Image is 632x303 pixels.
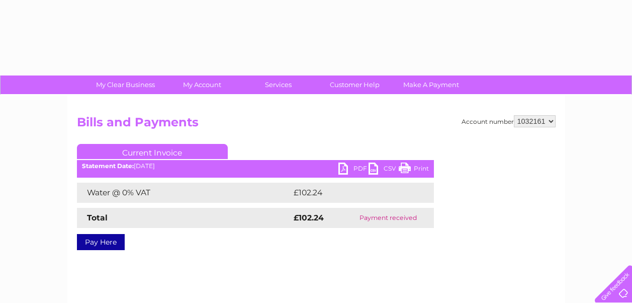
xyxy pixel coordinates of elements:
[390,75,473,94] a: Make A Payment
[294,213,324,222] strong: £102.24
[77,144,228,159] a: Current Invoice
[77,115,556,134] h2: Bills and Payments
[462,115,556,127] div: Account number
[87,213,108,222] strong: Total
[342,208,434,228] td: Payment received
[84,75,167,94] a: My Clear Business
[77,234,125,250] a: Pay Here
[77,183,291,203] td: Water @ 0% VAT
[291,183,415,203] td: £102.24
[338,163,369,177] a: PDF
[399,163,429,177] a: Print
[237,75,320,94] a: Services
[77,163,434,170] div: [DATE]
[160,75,243,94] a: My Account
[369,163,399,177] a: CSV
[313,75,396,94] a: Customer Help
[82,162,134,170] b: Statement Date:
